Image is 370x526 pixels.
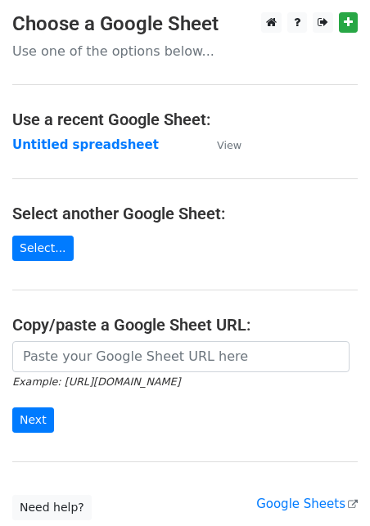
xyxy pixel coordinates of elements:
a: Select... [12,236,74,261]
h3: Choose a Google Sheet [12,12,358,36]
p: Use one of the options below... [12,43,358,60]
input: Paste your Google Sheet URL here [12,341,350,372]
a: Need help? [12,495,92,520]
a: Untitled spreadsheet [12,137,159,152]
h4: Copy/paste a Google Sheet URL: [12,315,358,335]
small: Example: [URL][DOMAIN_NAME] [12,375,180,388]
small: View [217,139,241,151]
h4: Select another Google Sheet: [12,204,358,223]
h4: Use a recent Google Sheet: [12,110,358,129]
a: View [201,137,241,152]
input: Next [12,407,54,433]
a: Google Sheets [256,497,358,511]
